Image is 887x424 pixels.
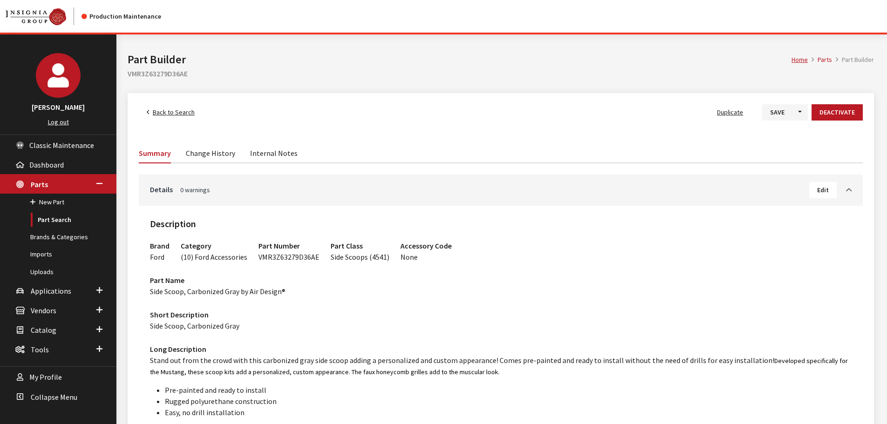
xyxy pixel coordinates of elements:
[331,240,389,251] h3: Part Class
[808,55,832,65] li: Parts
[400,252,418,262] span: None
[153,108,195,116] span: Back to Search
[717,108,743,116] span: Duplicate
[31,345,49,354] span: Tools
[31,306,56,315] span: Vendors
[817,186,829,194] span: Edit
[150,343,852,355] h3: Long Description
[186,143,235,162] a: Change History
[809,182,837,198] button: Edit Details
[180,186,210,194] span: 0 warnings
[31,180,48,189] span: Parts
[762,104,792,121] button: Save
[31,392,77,402] span: Collapse Menu
[31,286,71,296] span: Applications
[400,240,452,251] h3: Accessory Code
[128,68,874,79] h2: VMR3Z63279D36AE
[150,252,164,262] span: Ford
[139,104,203,121] a: Back to Search
[150,321,239,330] span: Side Scoop, Carbonized Gray
[165,384,852,396] li: Pre-painted and ready to install
[181,252,247,262] span: (10) Ford Accessories
[165,407,852,418] li: Easy, no drill installation
[812,104,863,121] button: Deactivate
[6,7,81,25] a: Insignia Group logo
[150,240,169,251] h3: Brand
[837,184,852,195] a: Toggle Accordion
[81,12,161,21] div: Production Maintenance
[29,373,62,382] span: My Profile
[150,355,852,377] p: Stand out from the crowd with this carbonized gray side scoop adding a personalized and custom ap...
[31,325,56,335] span: Catalog
[150,184,809,195] a: Details0 warnings
[331,252,389,262] span: Side Scoops (4541)
[258,252,319,262] span: VMR3Z63279D36AE
[29,141,94,150] span: Classic Maintenance
[36,53,81,98] img: Cheyenne Dorton
[29,160,64,169] span: Dashboard
[258,240,319,251] h3: Part Number
[792,55,808,64] a: Home
[165,396,852,407] li: Rugged polyurethane construction
[181,240,247,251] h3: Category
[150,309,852,320] h3: Short Description
[128,51,792,68] h1: Part Builder
[6,8,66,25] img: Catalog Maintenance
[250,143,298,162] a: Internal Notes
[150,275,852,286] h3: Part Name
[832,55,874,65] li: Part Builder
[709,104,751,121] button: Duplicate
[48,118,69,126] a: Log out
[150,217,852,231] h2: Description
[139,143,171,163] a: Summary
[9,101,107,113] h3: [PERSON_NAME]
[150,287,285,296] span: Side Scoop, Carbonized Gray by Air Design®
